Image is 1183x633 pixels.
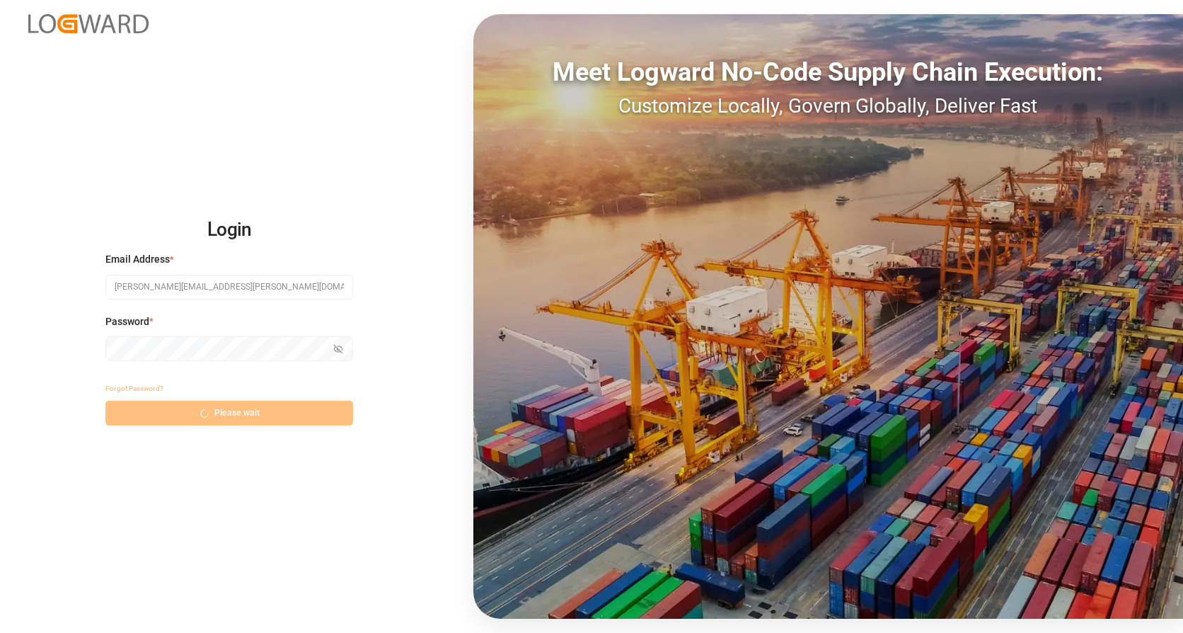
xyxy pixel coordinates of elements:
[105,314,149,329] span: Password
[473,53,1183,91] div: Meet Logward No-Code Supply Chain Execution:
[105,275,353,300] input: Enter your email
[105,252,170,267] span: Email Address
[28,14,149,33] img: Logward_new_orange.png
[105,207,353,253] h2: Login
[473,91,1183,121] div: Customize Locally, Govern Globally, Deliver Fast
